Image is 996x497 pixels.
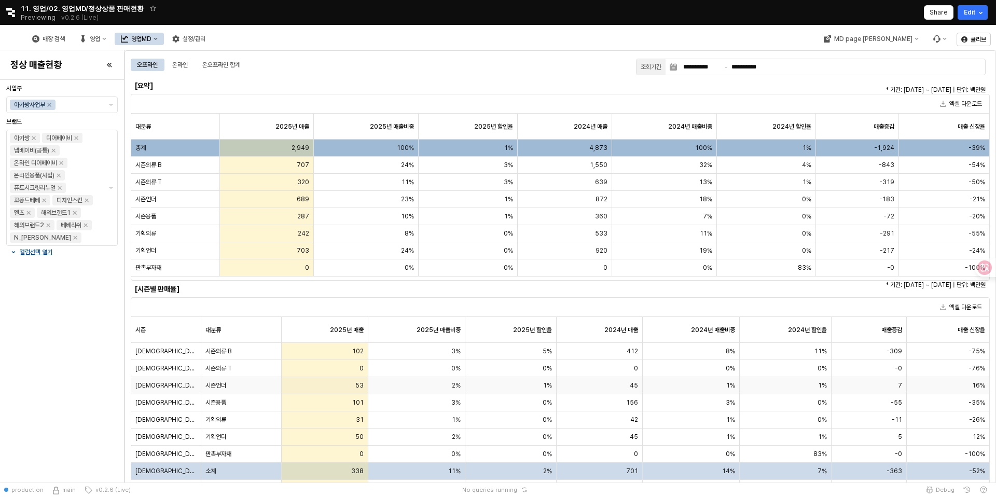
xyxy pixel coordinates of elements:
[131,35,151,43] div: 영업MD
[895,364,902,372] span: -0
[802,246,811,255] span: 0%
[887,467,902,475] span: -363
[969,467,985,475] span: -52%
[205,416,226,424] span: 기획의류
[504,195,513,203] span: 1%
[972,381,985,390] span: 16%
[405,264,414,272] span: 0%
[818,467,827,475] span: 7%
[402,178,414,186] span: 11%
[297,178,309,186] span: 320
[61,220,81,230] div: 베베리쉬
[59,161,63,165] div: Remove 온라인 디어베이비
[970,195,985,203] span: -21%
[135,195,156,203] span: 시즌언더
[818,364,827,372] span: 0%
[703,212,712,220] span: 7%
[895,450,902,458] span: -0
[726,416,735,424] span: 1%
[519,487,530,493] button: Reset app state
[975,482,992,497] button: Help
[504,246,513,255] span: 0%
[879,161,894,169] span: -843
[668,122,712,131] span: 2024년 매출비중
[46,223,50,227] div: Remove 해외브랜드2
[448,467,461,475] span: 11%
[451,364,461,372] span: 0%
[834,35,912,43] div: MD page [PERSON_NAME]
[105,97,117,113] button: 제안 사항 표시
[504,264,513,272] span: 0%
[26,33,71,45] button: 매장 검색
[166,33,212,45] button: 설정/관리
[85,198,89,202] div: Remove 디자인스킨
[726,364,735,372] span: 0%
[196,59,246,71] div: 온오프라인 합계
[166,59,194,71] div: 온라인
[125,50,996,482] main: App Frame
[135,381,197,390] span: [DEMOGRAPHIC_DATA]
[818,416,827,424] span: 0%
[930,8,948,17] p: Share
[46,133,72,143] div: 디어베이비
[513,326,552,334] span: 2025년 할인율
[451,450,461,458] span: 0%
[969,178,985,186] span: -50%
[814,347,827,355] span: 11%
[543,433,552,441] span: 0%
[48,482,80,497] button: Source Control
[630,381,638,390] span: 45
[958,122,985,131] span: 매출 신장율
[921,482,959,497] button: Debug
[726,450,735,458] span: 0%
[543,381,552,390] span: 1%
[874,122,894,131] span: 매출증감
[798,264,811,272] span: 83%
[818,381,827,390] span: 1%
[874,144,894,152] span: -1,924
[891,398,902,407] span: -55
[205,347,231,355] span: 시즌의류 B
[452,433,461,441] span: 2%
[135,161,161,169] span: 시즌의류 B
[10,248,114,256] button: 컬럼선택 열기
[703,264,712,272] span: 0%
[626,467,638,475] span: 701
[135,326,146,334] span: 시즌
[21,10,104,25] div: Previewing v0.2.6 (Live)
[590,161,607,169] span: 1,550
[596,246,607,255] span: 920
[135,229,156,238] span: 기획의류
[973,433,985,441] span: 12%
[297,161,309,169] span: 707
[887,347,902,355] span: -309
[543,364,552,372] span: 0%
[74,136,78,140] div: Remove 디어베이비
[788,326,827,334] span: 2024년 할인율
[32,136,36,140] div: Remove 아가방
[135,398,197,407] span: [DEMOGRAPHIC_DATA]
[589,144,607,152] span: 4,873
[115,33,164,45] div: 영업MD
[355,433,364,441] span: 50
[802,212,811,220] span: 0%
[397,144,414,152] span: 100%
[726,381,735,390] span: 1%
[42,198,46,202] div: Remove 꼬똥드베베
[359,364,364,372] span: 0
[356,416,364,424] span: 31
[14,133,30,143] div: 아가방
[504,229,513,238] span: 0%
[20,248,52,256] p: 컬럼선택 열기
[451,347,461,355] span: 3%
[969,416,985,424] span: -26%
[695,144,712,152] span: 100%
[958,5,988,20] button: Edit
[14,195,40,205] div: 꼬똥드베베
[148,3,158,13] button: Add app to favorites
[474,122,513,131] span: 2025년 할인율
[11,486,44,494] span: production
[292,144,309,152] span: 2,949
[883,212,894,220] span: -72
[969,398,985,407] span: -35%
